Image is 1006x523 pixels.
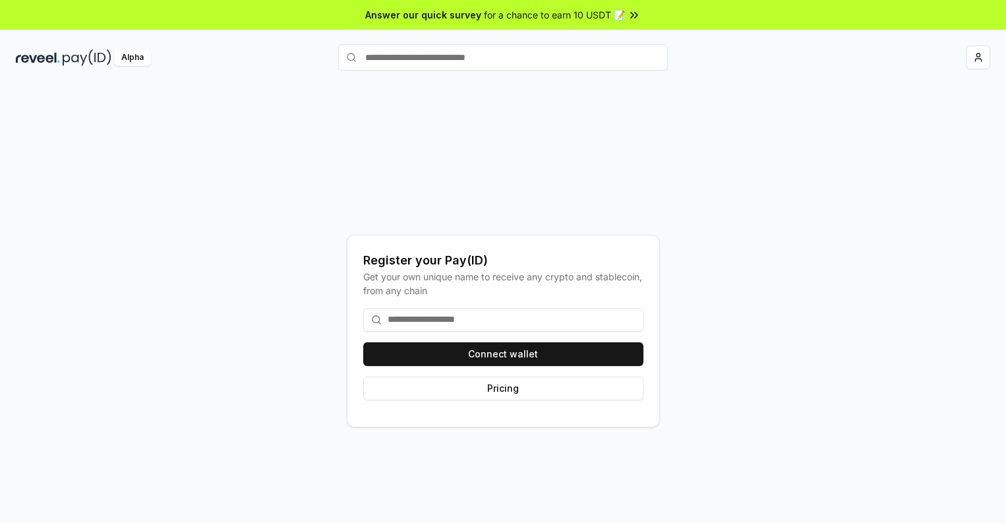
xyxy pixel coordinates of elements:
span: for a chance to earn 10 USDT 📝 [484,8,625,22]
button: Pricing [363,377,643,400]
div: Alpha [114,49,151,66]
div: Register your Pay(ID) [363,251,643,270]
img: pay_id [63,49,111,66]
span: Answer our quick survey [365,8,481,22]
div: Get your own unique name to receive any crypto and stablecoin, from any chain [363,270,643,297]
img: reveel_dark [16,49,60,66]
button: Connect wallet [363,342,643,366]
